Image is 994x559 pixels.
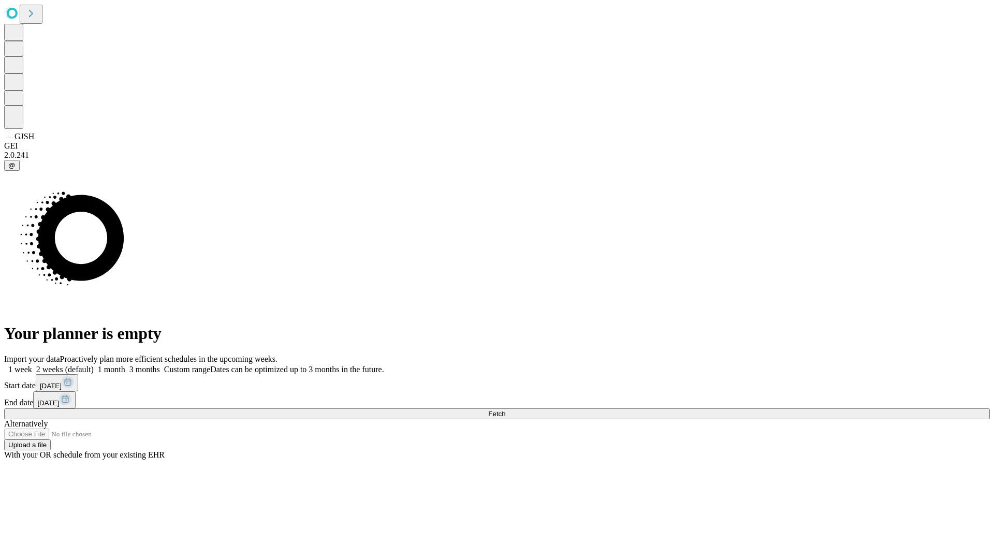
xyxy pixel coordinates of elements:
span: 2 weeks (default) [36,365,94,374]
button: @ [4,160,20,171]
span: [DATE] [37,399,59,407]
span: Fetch [488,410,505,418]
span: Custom range [164,365,210,374]
span: Alternatively [4,419,48,428]
button: [DATE] [36,374,78,391]
span: [DATE] [40,382,62,390]
button: Upload a file [4,439,51,450]
span: Import your data [4,355,60,363]
span: 3 months [129,365,160,374]
span: GJSH [14,132,34,141]
div: GEI [4,141,990,151]
div: End date [4,391,990,408]
button: [DATE] [33,391,76,408]
span: Dates can be optimized up to 3 months in the future. [210,365,384,374]
div: Start date [4,374,990,391]
div: 2.0.241 [4,151,990,160]
h1: Your planner is empty [4,324,990,343]
span: Proactively plan more efficient schedules in the upcoming weeks. [60,355,277,363]
span: 1 week [8,365,32,374]
span: @ [8,161,16,169]
span: 1 month [98,365,125,374]
span: With your OR schedule from your existing EHR [4,450,165,459]
button: Fetch [4,408,990,419]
